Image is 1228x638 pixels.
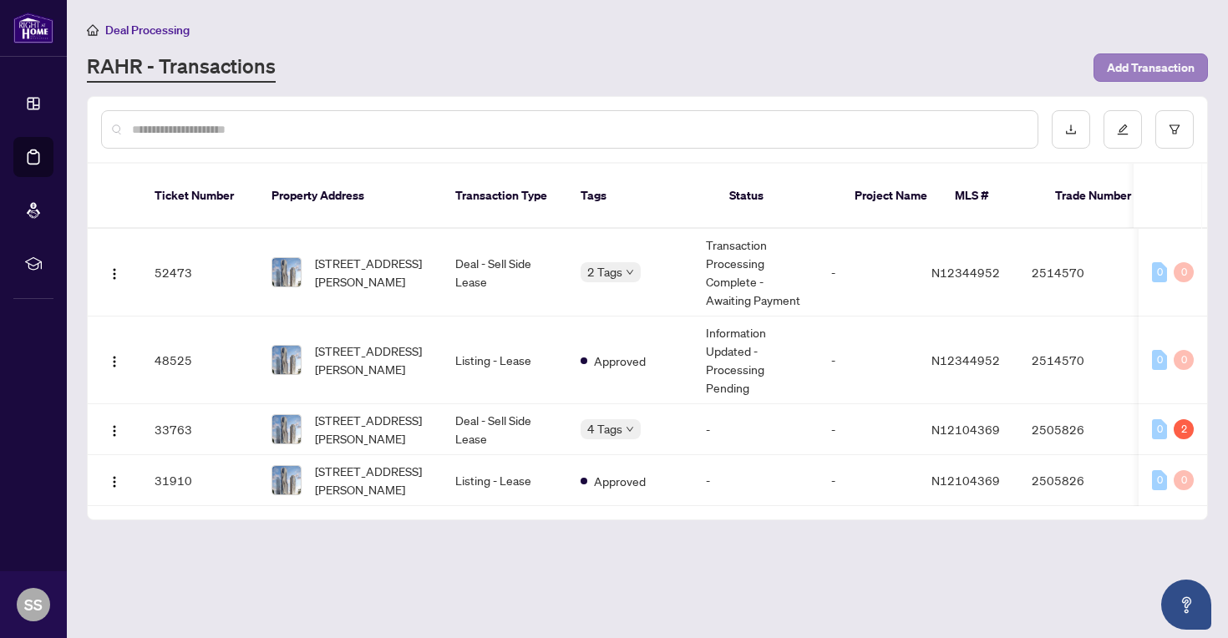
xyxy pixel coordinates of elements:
[931,422,1000,437] span: N12104369
[594,472,646,490] span: Approved
[101,259,128,286] button: Logo
[594,352,646,370] span: Approved
[101,416,128,443] button: Logo
[693,404,818,455] td: -
[693,455,818,506] td: -
[1152,470,1167,490] div: 0
[101,467,128,494] button: Logo
[1174,470,1194,490] div: 0
[315,254,429,291] span: [STREET_ADDRESS][PERSON_NAME]
[841,164,941,229] th: Project Name
[567,164,716,229] th: Tags
[693,229,818,316] td: Transaction Processing Complete - Awaiting Payment
[1052,110,1090,149] button: download
[626,268,634,276] span: down
[13,13,53,43] img: logo
[101,347,128,373] button: Logo
[272,466,301,494] img: thumbnail-img
[1161,580,1211,630] button: Open asap
[1174,262,1194,282] div: 0
[818,316,918,404] td: -
[1155,110,1194,149] button: filter
[931,473,1000,488] span: N12104369
[442,229,567,316] td: Deal - Sell Side Lease
[87,53,276,83] a: RAHR - Transactions
[693,316,818,404] td: Information Updated - Processing Pending
[931,352,1000,367] span: N12344952
[818,455,918,506] td: -
[587,262,622,281] span: 2 Tags
[1169,124,1180,135] span: filter
[1174,350,1194,370] div: 0
[1107,54,1195,81] span: Add Transaction
[941,164,1042,229] th: MLS #
[141,455,258,506] td: 31910
[1065,124,1077,135] span: download
[105,23,190,38] span: Deal Processing
[1117,124,1129,135] span: edit
[1174,419,1194,439] div: 2
[272,258,301,286] img: thumbnail-img
[24,593,43,616] span: SS
[141,229,258,316] td: 52473
[1018,229,1135,316] td: 2514570
[1018,316,1135,404] td: 2514570
[272,346,301,374] img: thumbnail-img
[1018,404,1135,455] td: 2505826
[315,411,429,448] span: [STREET_ADDRESS][PERSON_NAME]
[587,419,622,438] span: 4 Tags
[442,455,567,506] td: Listing - Lease
[1042,164,1159,229] th: Trade Number
[1152,262,1167,282] div: 0
[108,267,121,281] img: Logo
[108,424,121,438] img: Logo
[818,404,918,455] td: -
[1104,110,1142,149] button: edit
[87,24,99,36] span: home
[716,164,841,229] th: Status
[141,404,258,455] td: 33763
[442,404,567,455] td: Deal - Sell Side Lease
[108,475,121,489] img: Logo
[1152,419,1167,439] div: 0
[442,316,567,404] td: Listing - Lease
[315,462,429,499] span: [STREET_ADDRESS][PERSON_NAME]
[258,164,442,229] th: Property Address
[1152,350,1167,370] div: 0
[442,164,567,229] th: Transaction Type
[818,229,918,316] td: -
[1018,455,1135,506] td: 2505826
[315,342,429,378] span: [STREET_ADDRESS][PERSON_NAME]
[108,355,121,368] img: Logo
[141,164,258,229] th: Ticket Number
[272,415,301,443] img: thumbnail-img
[1094,53,1208,82] button: Add Transaction
[931,265,1000,280] span: N12344952
[141,316,258,404] td: 48525
[626,425,634,433] span: down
